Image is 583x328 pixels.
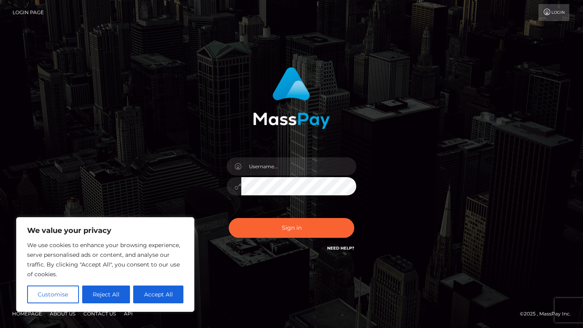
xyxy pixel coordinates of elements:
[80,307,119,320] a: Contact Us
[47,307,79,320] a: About Us
[13,4,44,21] a: Login Page
[27,286,79,303] button: Customise
[9,307,45,320] a: Homepage
[133,286,183,303] button: Accept All
[82,286,130,303] button: Reject All
[327,245,354,251] a: Need Help?
[241,157,356,176] input: Username...
[253,67,330,129] img: MassPay Login
[538,4,569,21] a: Login
[16,217,194,312] div: We value your privacy
[121,307,136,320] a: API
[27,240,183,279] p: We use cookies to enhance your browsing experience, serve personalised ads or content, and analys...
[520,309,577,318] div: © 2025 , MassPay Inc.
[229,218,354,238] button: Sign in
[27,226,183,235] p: We value your privacy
